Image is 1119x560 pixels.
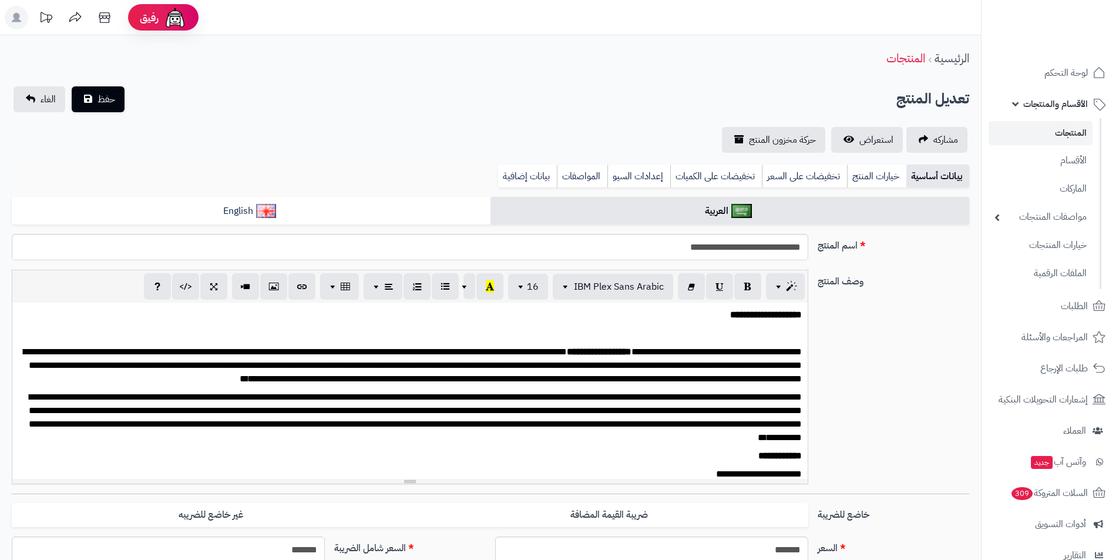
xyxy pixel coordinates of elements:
span: الغاء [41,92,56,106]
a: العملاء [989,417,1112,445]
span: استعراض [859,133,893,147]
span: لوحة التحكم [1044,65,1088,81]
a: وآتس آبجديد [989,448,1112,476]
img: English [256,204,277,218]
a: الأقسام [989,148,1093,173]
span: المراجعات والأسئلة [1021,329,1088,346]
a: بيانات أساسية [906,165,969,188]
a: حركة مخزون المنتج [722,127,825,153]
span: إشعارات التحويلات البنكية [999,391,1088,408]
a: استعراض [831,127,903,153]
a: الطلبات [989,292,1112,320]
span: السلات المتروكة [1010,485,1088,501]
span: حفظ [98,92,115,106]
label: السعر [813,536,974,555]
label: اسم المنتج [813,234,974,253]
h2: تعديل المنتج [896,87,969,111]
a: الماركات [989,176,1093,202]
span: أدوات التسويق [1035,516,1086,532]
span: رفيق [140,11,159,25]
a: الملفات الرقمية [989,261,1093,286]
img: logo-2.png [1039,32,1108,56]
button: 16 [508,274,548,300]
span: IBM Plex Sans Arabic [574,280,664,294]
a: English [12,197,490,226]
a: السلات المتروكة309 [989,479,1112,507]
a: المواصفات [557,165,607,188]
span: الأقسام والمنتجات [1023,96,1088,112]
span: 309 [1012,487,1033,500]
button: حفظ [72,86,125,112]
label: وصف المنتج [813,270,974,289]
a: المنتجات [989,121,1093,145]
a: أدوات التسويق [989,510,1112,538]
a: إشعارات التحويلات البنكية [989,385,1112,414]
a: مشاركه [906,127,967,153]
a: مواصفات المنتجات [989,204,1093,230]
span: 16 [527,280,539,294]
a: الرئيسية [935,49,969,67]
label: خاضع للضريبة [813,503,974,522]
a: العربية [490,197,969,226]
span: جديد [1031,456,1053,469]
a: خيارات المنتجات [989,233,1093,258]
a: خيارات المنتج [847,165,906,188]
a: المراجعات والأسئلة [989,323,1112,351]
a: طلبات الإرجاع [989,354,1112,383]
label: ضريبة القيمة المضافة [410,503,808,527]
span: مشاركه [933,133,958,147]
a: تخفيضات على السعر [762,165,847,188]
a: المنتجات [886,49,925,67]
img: العربية [731,204,752,218]
label: السعر شامل الضريبة [330,536,490,555]
a: الغاء [14,86,65,112]
span: الطلبات [1061,298,1088,314]
span: وآتس آب [1030,454,1086,470]
a: بيانات إضافية [498,165,557,188]
a: لوحة التحكم [989,59,1112,87]
span: حركة مخزون المنتج [749,133,816,147]
a: تحديثات المنصة [31,6,61,32]
span: طلبات الإرجاع [1040,360,1088,377]
label: غير خاضع للضريبه [12,503,410,527]
span: العملاء [1063,422,1086,439]
a: إعدادات السيو [607,165,670,188]
img: ai-face.png [163,6,187,29]
a: تخفيضات على الكميات [670,165,762,188]
button: IBM Plex Sans Arabic [553,274,673,300]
